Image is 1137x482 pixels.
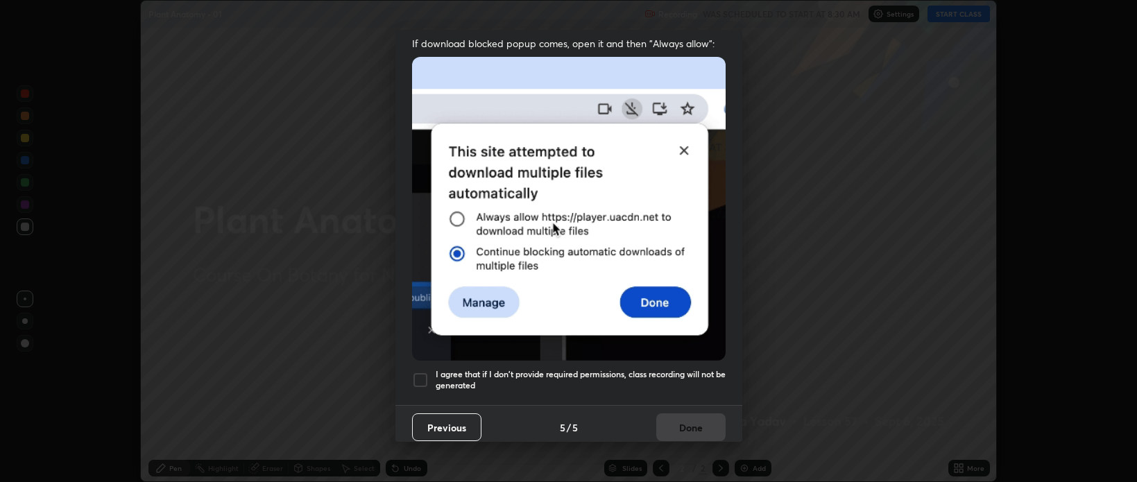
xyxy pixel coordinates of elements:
[572,420,578,435] h4: 5
[567,420,571,435] h4: /
[412,37,726,50] span: If download blocked popup comes, open it and then "Always allow":
[412,413,481,441] button: Previous
[436,369,726,390] h5: I agree that if I don't provide required permissions, class recording will not be generated
[560,420,565,435] h4: 5
[412,57,726,360] img: downloads-permission-blocked.gif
